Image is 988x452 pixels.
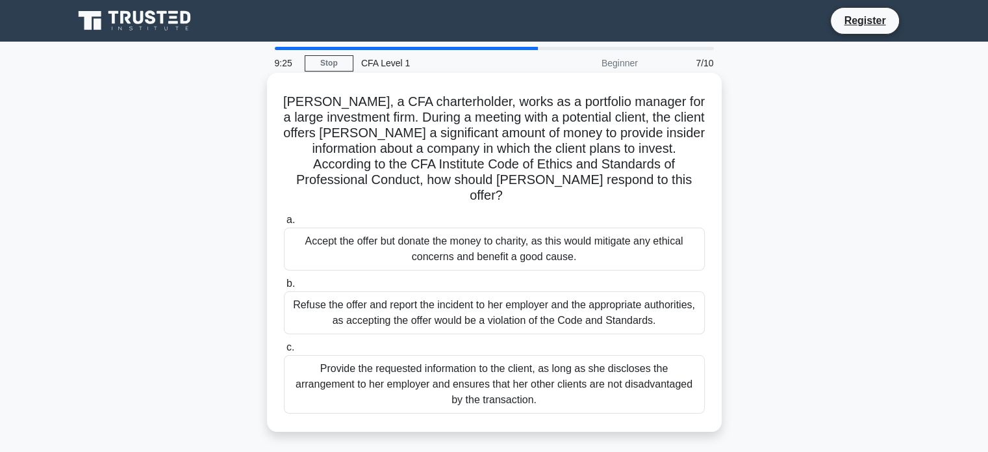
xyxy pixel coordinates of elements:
div: 7/10 [646,50,722,76]
div: Beginner [532,50,646,76]
div: CFA Level 1 [353,50,532,76]
span: a. [286,214,295,225]
div: 9:25 [267,50,305,76]
div: Refuse the offer and report the incident to her employer and the appropriate authorities, as acce... [284,291,705,334]
h5: [PERSON_NAME], a CFA charterholder, works as a portfolio manager for a large investment firm. Dur... [283,94,706,204]
a: Register [836,12,893,29]
span: c. [286,341,294,352]
span: b. [286,278,295,289]
div: Accept the offer but donate the money to charity, as this would mitigate any ethical concerns and... [284,228,705,271]
div: Provide the requested information to the client, as long as she discloses the arrangement to her ... [284,355,705,414]
a: Stop [305,55,353,72]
